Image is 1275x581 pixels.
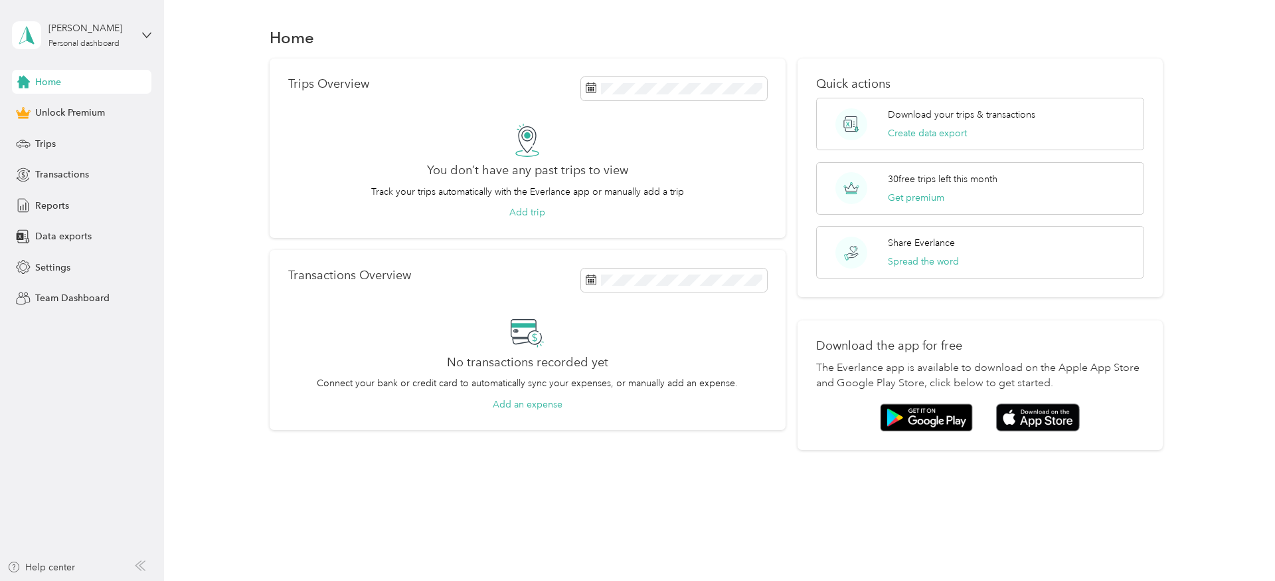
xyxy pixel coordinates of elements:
span: Team Dashboard [35,291,110,305]
p: Track your trips automatically with the Everlance app or manually add a trip [371,185,684,199]
p: The Everlance app is available to download on the Apple App Store and Google Play Store, click be... [816,360,1144,392]
p: Connect your bank or credit card to automatically sync your expenses, or manually add an expense. [317,376,738,390]
p: 30 free trips left this month [888,172,997,186]
p: Download the app for free [816,339,1144,353]
button: Add trip [509,205,545,219]
div: [PERSON_NAME] [48,21,131,35]
button: Help center [7,560,75,574]
h2: No transactions recorded yet [447,356,608,370]
button: Create data export [888,126,967,140]
span: Settings [35,261,70,275]
h1: Home [270,31,314,45]
iframe: Everlance-gr Chat Button Frame [1201,507,1275,581]
p: Share Everlance [888,236,955,250]
img: Google play [880,404,973,431]
span: Unlock Premium [35,106,105,120]
p: Transactions Overview [288,269,411,283]
button: Spread the word [888,255,959,269]
div: Personal dashboard [48,40,120,48]
span: Data exports [35,229,92,243]
h2: You don’t have any past trips to view [427,164,628,177]
button: Get premium [888,191,944,205]
span: Reports [35,199,69,213]
span: Trips [35,137,56,151]
span: Transactions [35,168,89,181]
img: App store [996,404,1080,432]
p: Download your trips & transactions [888,108,1035,122]
p: Quick actions [816,77,1144,91]
p: Trips Overview [288,77,369,91]
button: Add an expense [493,398,562,411]
span: Home [35,75,61,89]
